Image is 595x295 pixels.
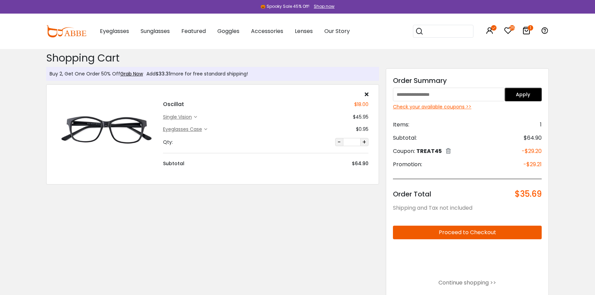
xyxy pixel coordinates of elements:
[141,27,170,35] span: Sunglasses
[393,147,451,155] div: Coupon:
[528,25,533,31] i: 1
[515,189,542,199] span: $35.69
[251,27,283,35] span: Accessories
[524,134,542,142] span: $64.90
[163,100,184,108] h4: Oscillat
[217,27,239,35] span: Goggles
[505,88,542,101] button: Apply
[143,70,248,77] div: Add more for free standard shipping!
[393,103,542,110] div: Check your available coupons >>
[324,27,350,35] span: Our Story
[360,138,368,146] button: +
[335,138,343,146] button: -
[310,3,335,9] a: Shop now
[57,105,156,154] img: Oscillat
[393,134,417,142] span: Subtotal:
[393,121,409,129] span: Items:
[120,70,143,77] a: Grab Now
[163,160,184,167] div: Subtotal
[393,245,542,273] iframe: PayPal
[540,121,542,129] span: 1
[356,126,368,133] div: $0.95
[353,114,368,121] div: $45.95
[509,25,515,31] i: 25
[260,3,309,10] div: 🎃 Spooky Sale 45% Off!
[100,27,129,35] span: Eyeglasses
[314,3,335,10] div: Shop now
[393,160,422,169] span: Promotion:
[393,189,431,199] span: Order Total
[438,279,496,287] a: Continue shopping >>
[181,27,206,35] span: Featured
[504,28,512,36] a: 25
[352,160,368,167] div: $64.90
[393,226,542,239] button: Proceed to Checkout
[354,101,368,108] div: $18.00
[295,27,313,35] span: Lenses
[163,139,173,146] div: Qty:
[416,147,442,155] span: TREAT45
[522,28,530,36] a: 1
[50,70,143,77] div: Buy 2, Get One Order 50% Off
[46,25,86,37] img: abbeglasses.com
[393,75,542,86] div: Order Summary
[163,126,204,133] div: Eyeglasses Case
[523,160,542,169] span: -$29.21
[46,52,379,64] h2: Shopping Cart
[156,70,170,77] span: $33.31
[163,114,194,121] div: single vision
[393,204,542,212] div: Shipping and Tax not included
[522,147,542,155] span: -$29.20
